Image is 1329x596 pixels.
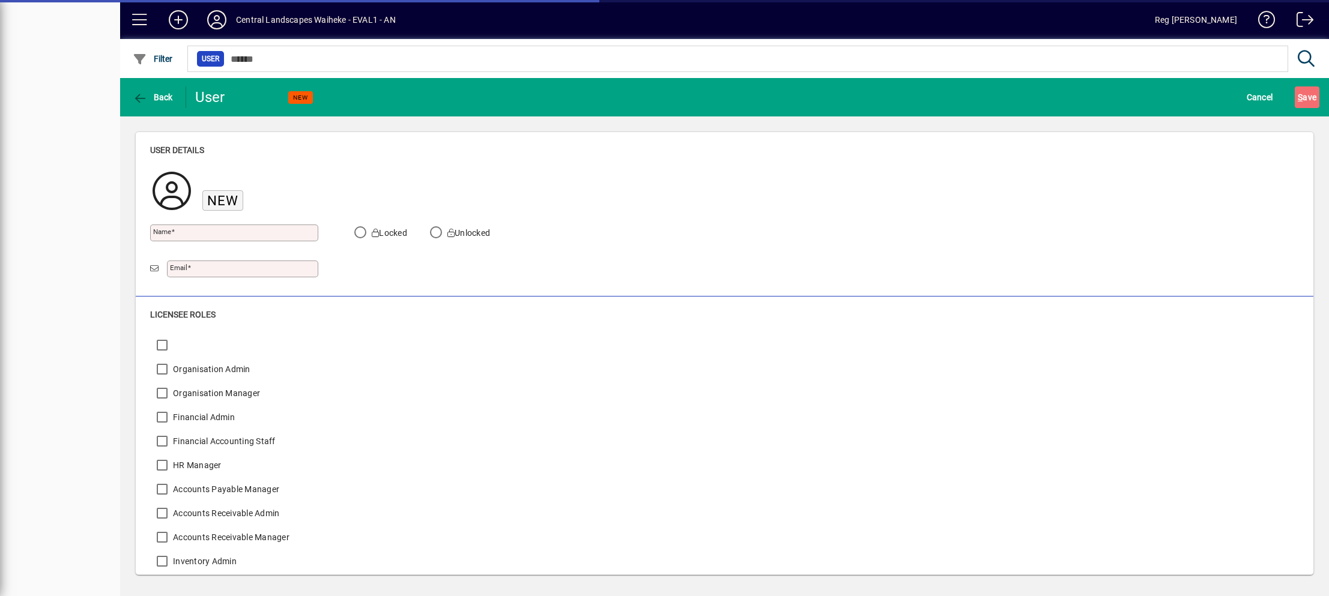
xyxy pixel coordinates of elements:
label: Accounts Receivable Manager [171,531,289,543]
button: Add [159,9,198,31]
label: Inventory Admin [171,555,237,567]
label: Unlocked [445,227,490,239]
label: Organisation Manager [171,387,260,399]
label: HR Manager [171,459,222,471]
span: Filter [133,54,173,64]
button: Save [1295,86,1319,108]
span: New [207,193,238,208]
span: S [1298,92,1303,102]
button: Filter [130,48,176,70]
span: User details [150,145,204,155]
div: Central Landscapes Waiheke - EVAL1 - AN [236,10,396,29]
span: NEW [293,94,308,101]
app-page-header-button: Back [120,86,186,108]
span: ave [1298,88,1316,107]
a: Knowledge Base [1249,2,1276,41]
span: Cancel [1247,88,1273,107]
div: Reg [PERSON_NAME] [1155,10,1237,29]
button: Cancel [1244,86,1276,108]
span: Licensee roles [150,310,216,319]
button: Back [130,86,176,108]
span: Back [133,92,173,102]
label: Financial Admin [171,411,235,423]
div: User [195,88,246,107]
label: Organisation Admin [171,363,250,375]
label: Locked [369,227,407,239]
label: Accounts Receivable Admin [171,507,279,519]
mat-label: Name [153,227,171,236]
a: Logout [1288,2,1314,41]
span: User [202,53,219,65]
button: Profile [198,9,236,31]
label: Financial Accounting Staff [171,435,276,447]
mat-label: Email [170,263,187,272]
label: Accounts Payable Manager [171,483,279,495]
